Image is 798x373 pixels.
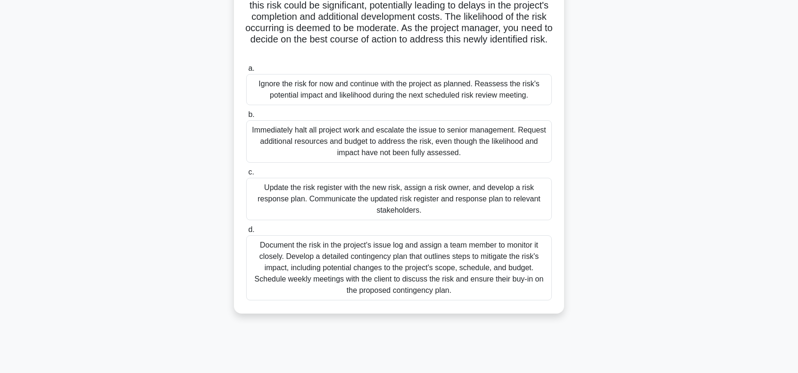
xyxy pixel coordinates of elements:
span: a. [248,64,254,72]
div: Update the risk register with the new risk, assign a risk owner, and develop a risk response plan... [246,178,552,220]
span: b. [248,110,254,118]
span: c. [248,168,254,176]
div: Document the risk in the project's issue log and assign a team member to monitor it closely. Deve... [246,235,552,300]
span: d. [248,225,254,233]
div: Immediately halt all project work and escalate the issue to senior management. Request additional... [246,120,552,163]
div: Ignore the risk for now and continue with the project as planned. Reassess the risk's potential i... [246,74,552,105]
